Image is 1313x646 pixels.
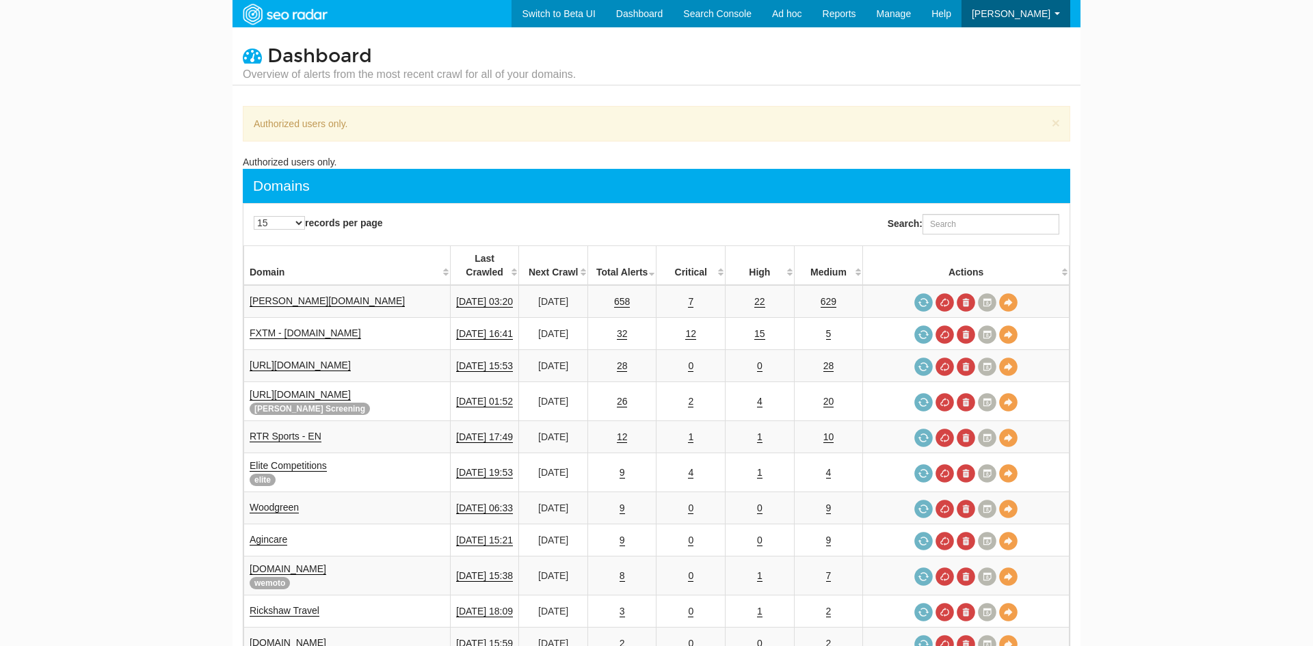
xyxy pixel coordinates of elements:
a: 9 [826,535,832,546]
a: [DATE] 16:41 [456,328,513,340]
td: [DATE] [519,595,588,628]
a: Delete most recent audit [957,393,975,412]
th: Domain: activate to sort column ascending [244,246,451,286]
div: Domains [253,176,310,196]
a: [DATE] 01:52 [456,396,513,407]
a: View Domain Overview [999,358,1018,376]
a: Crawl History [978,603,996,621]
a: View Domain Overview [999,429,1018,447]
a: 26 [617,396,628,407]
span: Dashboard [267,44,372,68]
a: 4 [688,467,693,479]
a: Request a crawl [914,532,933,550]
a: Cancel in-progress audit [936,358,954,376]
a: 0 [757,535,762,546]
a: 7 [826,570,832,582]
img: SEORadar [237,2,332,27]
a: [DATE] 06:33 [456,502,513,514]
label: records per page [254,216,383,230]
a: Cancel in-progress audit [936,393,954,412]
a: 0 [688,606,693,617]
a: Elite Competitions [250,460,327,472]
a: [DATE] 15:21 [456,535,513,546]
a: View Domain Overview [999,393,1018,412]
a: 629 [821,296,836,308]
a: 0 [688,570,693,582]
a: View Domain Overview [999,500,1018,518]
a: Cancel in-progress audit [936,567,954,586]
a: Cancel in-progress audit [936,532,954,550]
td: [DATE] [519,453,588,492]
a: Crawl History [978,325,996,344]
a: View Domain Overview [999,532,1018,550]
span: Reports [823,8,856,19]
a: Request a crawl [914,325,933,344]
span: Help [931,8,951,19]
a: 4 [757,396,762,407]
label: Search: [888,214,1059,234]
th: High: activate to sort column descending [726,246,795,286]
th: Last Crawled: activate to sort column descending [450,246,519,286]
a: 28 [823,360,834,372]
a: View Domain Overview [999,567,1018,586]
a: 1 [757,431,762,443]
a: [DOMAIN_NAME] [250,563,326,575]
a: Crawl History [978,500,996,518]
a: Crawl History [978,293,996,312]
a: 2 [826,606,832,617]
a: Cancel in-progress audit [936,429,954,447]
a: Request a crawl [914,429,933,447]
a: View Domain Overview [999,464,1018,483]
a: 0 [757,360,762,372]
a: Woodgreen [250,502,299,513]
a: 658 [614,296,630,308]
a: 1 [688,431,693,443]
a: 0 [688,535,693,546]
a: Request a crawl [914,293,933,312]
a: 0 [688,502,693,514]
a: Delete most recent audit [957,603,975,621]
a: 2 [688,396,693,407]
a: Agincare [250,534,287,546]
a: 5 [826,328,832,340]
a: 1 [757,606,762,617]
a: Request a crawl [914,393,933,412]
a: [DATE] 15:53 [456,360,513,372]
th: Total Alerts: activate to sort column ascending [587,246,656,286]
a: Crawl History [978,532,996,550]
a: 3 [620,606,625,617]
a: FXTM - [DOMAIN_NAME] [250,327,361,339]
div: Authorized users only. [243,155,1070,169]
span: Ad hoc [772,8,802,19]
a: 22 [754,296,765,308]
a: 9 [620,502,625,514]
td: [DATE] [519,350,588,382]
small: Overview of alerts from the most recent crawl for all of your domains. [243,67,576,82]
a: View Domain Overview [999,325,1018,344]
a: Request a crawl [914,500,933,518]
div: Authorized users only. [243,106,1070,142]
a: Delete most recent audit [957,464,975,483]
a: 32 [617,328,628,340]
a: Rickshaw Travel [250,605,319,617]
a: Crawl History [978,429,996,447]
a: 8 [620,570,625,582]
a: RTR Sports - EN [250,431,321,442]
a: Cancel in-progress audit [936,500,954,518]
a: Delete most recent audit [957,358,975,376]
input: Search: [923,214,1059,234]
a: Crawl History [978,393,996,412]
a: 0 [757,502,762,514]
a: [PERSON_NAME][DOMAIN_NAME] [250,295,405,307]
a: View Domain Overview [999,603,1018,621]
i:  [243,46,262,65]
td: [DATE] [519,318,588,350]
a: 9 [620,467,625,479]
td: [DATE] [519,421,588,453]
th: Actions: activate to sort column ascending [863,246,1070,286]
a: 20 [823,396,834,407]
a: [URL][DOMAIN_NAME] [250,360,351,371]
select: records per page [254,216,305,230]
a: [URL][DOMAIN_NAME] [250,389,351,401]
th: Medium: activate to sort column descending [794,246,863,286]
